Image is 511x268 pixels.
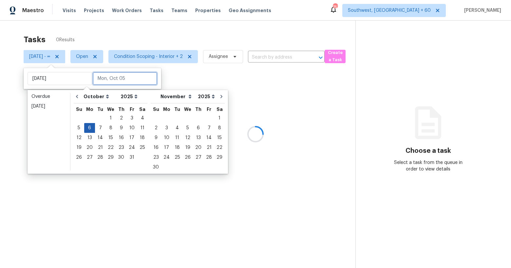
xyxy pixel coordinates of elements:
[116,133,126,142] div: 16
[105,133,116,142] div: 15
[214,133,225,142] div: 15
[74,133,84,142] div: 12
[137,123,147,133] div: 11
[214,114,225,123] div: 1
[82,92,119,101] select: Month
[137,143,147,152] div: 25
[161,143,172,152] div: Mon Nov 17 2025
[130,107,134,112] abbr: Friday
[74,143,84,152] div: 19
[29,92,68,170] ul: Date picker shortcuts
[116,153,126,162] div: 30
[137,123,147,133] div: Sat Oct 11 2025
[193,143,204,152] div: Thu Nov 20 2025
[214,123,225,133] div: Sat Nov 08 2025
[182,133,193,143] div: Wed Nov 12 2025
[126,133,137,142] div: 17
[74,133,84,143] div: Sun Oct 12 2025
[74,123,84,133] div: 5
[95,143,105,152] div: 21
[84,133,95,142] div: 13
[193,123,204,133] div: Thu Nov 06 2025
[107,107,114,112] abbr: Wednesday
[153,107,159,112] abbr: Sunday
[195,107,201,112] abbr: Thursday
[97,107,103,112] abbr: Tuesday
[151,153,161,162] div: 23
[151,123,161,133] div: Sun Nov 02 2025
[84,153,95,162] div: 27
[172,152,182,162] div: Tue Nov 25 2025
[193,133,204,142] div: 13
[333,4,337,10] div: 753
[193,153,204,162] div: 27
[137,143,147,152] div: Sat Oct 25 2025
[204,143,214,152] div: 21
[74,123,84,133] div: Sun Oct 05 2025
[161,153,172,162] div: 24
[217,107,223,112] abbr: Saturday
[172,143,182,152] div: Tue Nov 18 2025
[172,143,182,152] div: 18
[137,133,147,143] div: Sat Oct 18 2025
[74,153,84,162] div: 26
[126,114,137,123] div: 3
[84,123,95,133] div: 6
[172,133,182,142] div: 11
[151,143,161,152] div: 16
[204,133,214,143] div: Fri Nov 14 2025
[207,107,211,112] abbr: Friday
[137,113,147,123] div: Sat Oct 04 2025
[193,133,204,143] div: Thu Nov 13 2025
[204,143,214,152] div: Fri Nov 21 2025
[151,133,161,142] div: 9
[196,92,217,101] select: Year
[105,114,116,123] div: 1
[161,133,172,143] div: Mon Nov 10 2025
[217,90,226,103] button: Go to next month
[137,133,147,142] div: 18
[28,72,92,85] input: Start date
[31,103,66,110] div: [DATE]
[172,123,182,133] div: 4
[182,123,193,133] div: Wed Nov 05 2025
[84,123,95,133] div: Mon Oct 06 2025
[126,123,137,133] div: 10
[126,143,137,152] div: Fri Oct 24 2025
[116,123,126,133] div: 9
[174,107,180,112] abbr: Tuesday
[182,123,193,133] div: 5
[74,143,84,152] div: Sun Oct 19 2025
[161,123,172,133] div: 3
[126,123,137,133] div: Fri Oct 10 2025
[76,107,82,112] abbr: Sunday
[95,123,105,133] div: 7
[214,153,225,162] div: 29
[214,123,225,133] div: 8
[182,153,193,162] div: 26
[204,153,214,162] div: 28
[105,123,116,133] div: 8
[116,114,126,123] div: 2
[116,143,126,152] div: Thu Oct 23 2025
[214,143,225,152] div: 22
[214,113,225,123] div: Sat Nov 01 2025
[161,152,172,162] div: Mon Nov 24 2025
[95,133,105,143] div: Tue Oct 14 2025
[151,163,161,172] div: 30
[116,133,126,143] div: Thu Oct 16 2025
[151,162,161,172] div: Sun Nov 30 2025
[182,143,193,152] div: 19
[161,133,172,142] div: 10
[126,143,137,152] div: 24
[105,113,116,123] div: Wed Oct 01 2025
[151,133,161,143] div: Sun Nov 09 2025
[214,133,225,143] div: Sat Nov 15 2025
[204,123,214,133] div: 7
[184,107,191,112] abbr: Wednesday
[193,152,204,162] div: Thu Nov 27 2025
[151,123,161,133] div: 2
[84,133,95,143] div: Mon Oct 13 2025
[95,143,105,152] div: Tue Oct 21 2025
[151,152,161,162] div: Sun Nov 23 2025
